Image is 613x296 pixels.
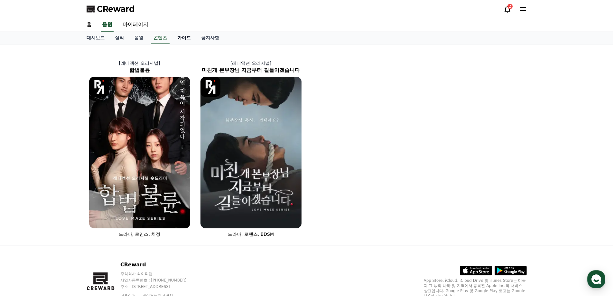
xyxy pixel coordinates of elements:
a: 대시보드 [81,32,110,44]
a: 2 [504,5,511,13]
p: 주소 : [STREET_ADDRESS] [120,284,199,289]
img: [object Object] Logo [89,77,109,97]
div: 2 [507,4,513,9]
a: 대화 [42,204,83,220]
img: [object Object] Logo [200,77,221,97]
p: [레디액션 오리지널] [195,60,307,66]
h2: 미친개 본부장님 지금부터 길들이겠습니다 [195,66,307,74]
p: CReward [120,261,199,269]
h2: 합법불륜 [84,66,195,74]
img: 미친개 본부장님 지금부터 길들이겠습니다 [200,77,302,228]
a: 음원 [129,32,148,44]
span: 드라마, 로맨스, 치정 [119,232,161,237]
a: 마이페이지 [117,18,153,32]
span: 대화 [59,214,67,219]
a: CReward [87,4,135,14]
a: 가이드 [172,32,196,44]
span: 설정 [99,214,107,219]
p: [레디액션 오리지널] [84,60,195,66]
a: 음원 [101,18,114,32]
a: 홈 [2,204,42,220]
a: 실적 [110,32,129,44]
span: 드라마, 로맨스, BDSM [228,232,274,237]
p: 주식회사 와이피랩 [120,271,199,276]
p: 사업자등록번호 : [PHONE_NUMBER] [120,278,199,283]
a: 콘텐츠 [151,32,170,44]
a: [레디액션 오리지널] 미친개 본부장님 지금부터 길들이겠습니다 미친개 본부장님 지금부터 길들이겠습니다 [object Object] Logo 드라마, 로맨스, BDSM [195,55,307,243]
a: 홈 [81,18,97,32]
img: 합법불륜 [89,77,190,228]
a: [레디액션 오리지널] 합법불륜 합법불륜 [object Object] Logo 드라마, 로맨스, 치정 [84,55,195,243]
span: 홈 [20,214,24,219]
a: 설정 [83,204,124,220]
span: CReward [97,4,135,14]
a: 공지사항 [196,32,224,44]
